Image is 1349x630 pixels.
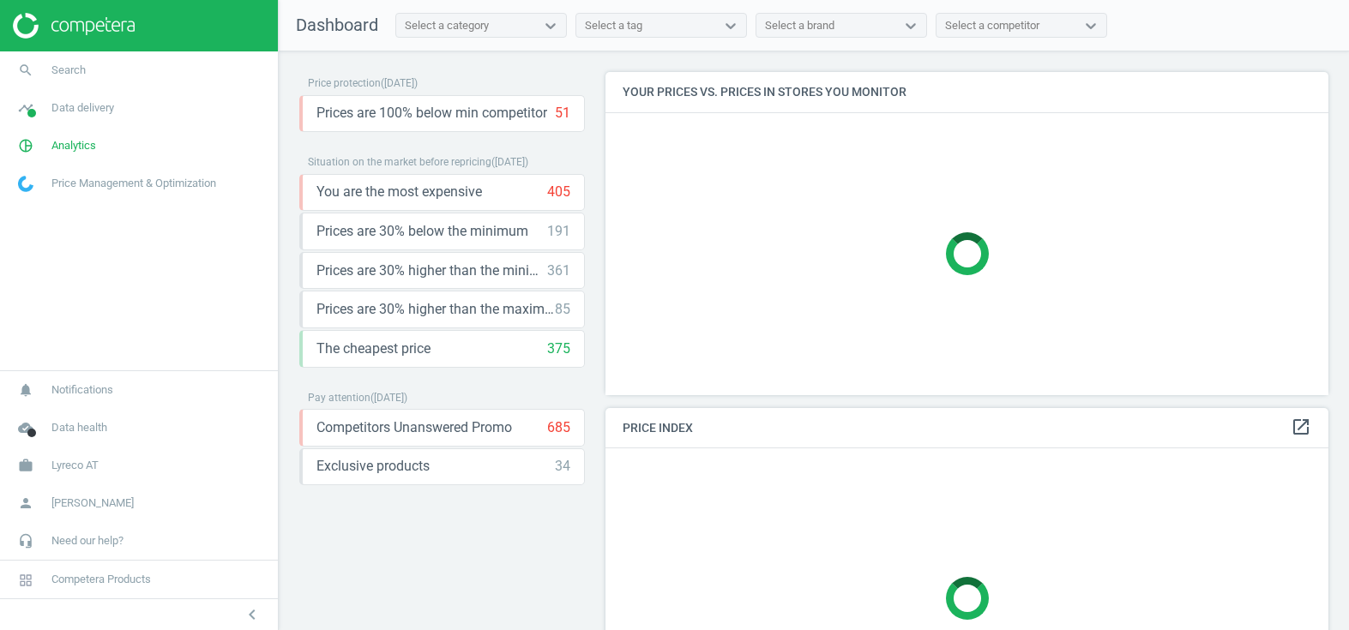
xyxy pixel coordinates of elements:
div: 51 [555,104,570,123]
div: Select a brand [765,18,834,33]
img: wGWNvw8QSZomAAAAABJRU5ErkJggg== [18,176,33,192]
span: [PERSON_NAME] [51,495,134,511]
h4: Price Index [605,408,1328,448]
i: cloud_done [9,411,42,444]
span: Price protection [308,77,381,89]
i: person [9,487,42,519]
span: Prices are 30% higher than the minimum [316,261,547,280]
span: ( [DATE] ) [370,392,407,404]
h4: Your prices vs. prices in stores you monitor [605,72,1328,112]
span: Prices are 30% higher than the maximal [316,300,555,319]
a: open_in_new [1291,417,1311,439]
span: Dashboard [296,15,378,35]
span: Lyreco AT [51,458,99,473]
div: Select a competitor [945,18,1039,33]
span: Need our help? [51,533,123,549]
i: chevron_left [242,604,262,625]
span: Competera Products [51,572,151,587]
span: Notifications [51,382,113,398]
div: 85 [555,300,570,319]
div: 685 [547,418,570,437]
img: ajHJNr6hYgQAAAAASUVORK5CYII= [13,13,135,39]
span: Analytics [51,138,96,153]
span: Exclusive products [316,457,430,476]
span: ( [DATE] ) [381,77,418,89]
div: Select a tag [585,18,642,33]
i: notifications [9,374,42,406]
i: search [9,54,42,87]
span: Competitors Unanswered Promo [316,418,512,437]
span: ( [DATE] ) [491,156,528,168]
span: Pay attention [308,392,370,404]
span: Search [51,63,86,78]
span: Data delivery [51,100,114,116]
div: 405 [547,183,570,201]
span: Data health [51,420,107,435]
div: 34 [555,457,570,476]
span: Price Management & Optimization [51,176,216,191]
div: 375 [547,339,570,358]
i: headset_mic [9,525,42,557]
span: The cheapest price [316,339,431,358]
span: Situation on the market before repricing [308,156,491,168]
div: 191 [547,222,570,241]
button: chevron_left [231,603,274,626]
div: Select a category [405,18,489,33]
div: 361 [547,261,570,280]
span: Prices are 100% below min competitor [316,104,547,123]
span: Prices are 30% below the minimum [316,222,528,241]
span: You are the most expensive [316,183,482,201]
i: work [9,449,42,482]
i: pie_chart_outlined [9,129,42,162]
i: timeline [9,92,42,124]
i: open_in_new [1291,417,1311,437]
